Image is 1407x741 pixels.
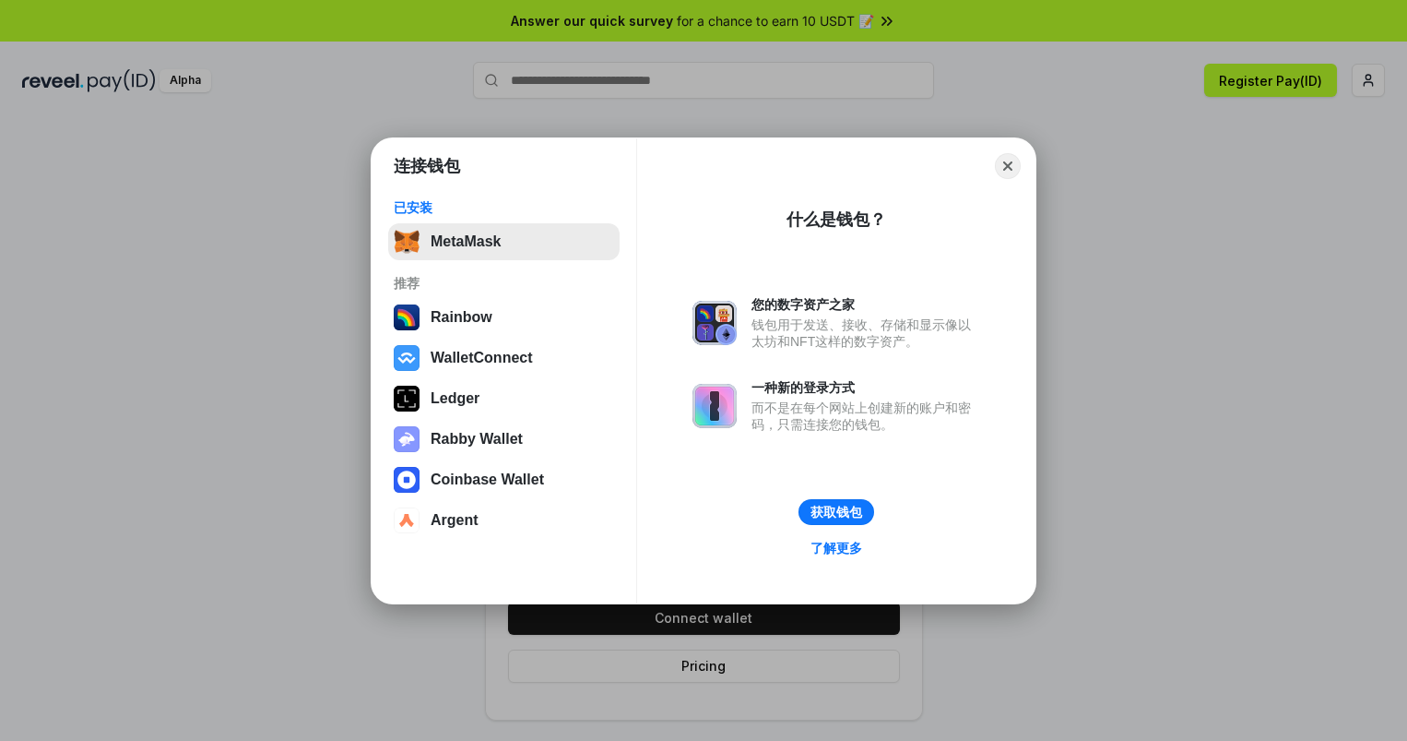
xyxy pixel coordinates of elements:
a: 了解更多 [799,536,873,560]
button: Close [995,153,1021,179]
div: 推荐 [394,275,614,292]
div: 一种新的登录方式 [751,379,980,396]
img: svg+xml,%3Csvg%20width%3D%22120%22%20height%3D%22120%22%20viewBox%3D%220%200%20120%20120%22%20fil... [394,305,420,330]
img: svg+xml,%3Csvg%20xmlns%3D%22http%3A%2F%2Fwww.w3.org%2F2000%2Fsvg%22%20fill%3D%22none%22%20viewBox... [692,384,737,428]
img: svg+xml,%3Csvg%20xmlns%3D%22http%3A%2F%2Fwww.w3.org%2F2000%2Fsvg%22%20width%3D%2228%22%20height%3... [394,386,420,412]
div: Rainbow [431,309,492,326]
div: Argent [431,512,479,529]
div: 而不是在每个网站上创建新的账户和密码，只需连接您的钱包。 [751,400,980,433]
img: svg+xml,%3Csvg%20width%3D%2228%22%20height%3D%2228%22%20viewBox%3D%220%200%2028%2028%22%20fill%3D... [394,345,420,371]
div: 您的数字资产之家 [751,296,980,313]
div: Ledger [431,390,479,407]
div: WalletConnect [431,350,533,366]
button: Rainbow [388,299,620,336]
div: 钱包用于发送、接收、存储和显示像以太坊和NFT这样的数字资产。 [751,317,980,350]
div: 已安装 [394,199,614,216]
div: MetaMask [431,233,501,250]
img: svg+xml,%3Csvg%20width%3D%2228%22%20height%3D%2228%22%20viewBox%3D%220%200%2028%2028%22%20fill%3D... [394,508,420,533]
button: Ledger [388,380,620,417]
div: 什么是钱包？ [786,209,886,231]
button: WalletConnect [388,340,620,376]
img: svg+xml,%3Csvg%20fill%3D%22none%22%20height%3D%2233%22%20viewBox%3D%220%200%2035%2033%22%20width%... [394,229,420,255]
img: svg+xml,%3Csvg%20xmlns%3D%22http%3A%2F%2Fwww.w3.org%2F2000%2Fsvg%22%20fill%3D%22none%22%20viewBox... [692,301,737,345]
div: Coinbase Wallet [431,472,544,488]
img: svg+xml,%3Csvg%20width%3D%2228%22%20height%3D%2228%22%20viewBox%3D%220%200%2028%2028%22%20fill%3D... [394,467,420,493]
button: 获取钱包 [798,499,874,525]
div: 了解更多 [810,540,862,556]
button: Rabby Wallet [388,421,620,458]
h1: 连接钱包 [394,155,460,177]
div: 获取钱包 [810,504,862,520]
button: Coinbase Wallet [388,461,620,498]
button: Argent [388,502,620,539]
img: svg+xml,%3Csvg%20xmlns%3D%22http%3A%2F%2Fwww.w3.org%2F2000%2Fsvg%22%20fill%3D%22none%22%20viewBox... [394,426,420,452]
div: Rabby Wallet [431,431,523,448]
button: MetaMask [388,223,620,260]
